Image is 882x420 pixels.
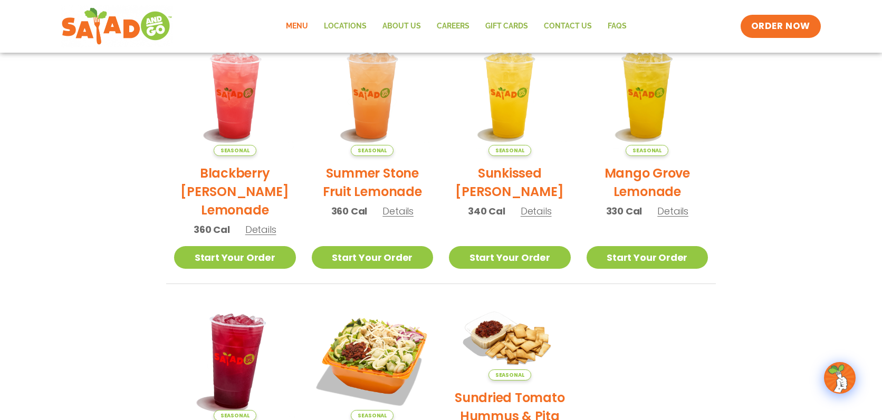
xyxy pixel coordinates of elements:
span: 340 Cal [468,204,505,218]
span: 360 Cal [331,204,368,218]
span: Details [657,204,688,218]
h2: Sunkissed [PERSON_NAME] [449,164,571,201]
a: Start Your Order [449,246,571,269]
img: Product photo for Sunkissed Yuzu Lemonade [449,34,571,156]
a: Locations [316,14,375,38]
span: ORDER NOW [751,20,810,33]
a: Start Your Order [174,246,296,269]
a: Careers [429,14,477,38]
a: Start Your Order [312,246,434,269]
h2: Summer Stone Fruit Lemonade [312,164,434,201]
img: Product photo for Sundried Tomato Hummus & Pita Chips [449,300,571,381]
img: new-SAG-logo-768×292 [61,5,172,47]
h2: Mango Grove Lemonade [587,164,708,201]
span: Seasonal [214,145,256,156]
img: Product photo for Mango Grove Lemonade [587,34,708,156]
img: wpChatIcon [825,363,855,393]
nav: Menu [278,14,635,38]
span: 360 Cal [194,222,230,237]
h2: Blackberry [PERSON_NAME] Lemonade [174,164,296,219]
span: Seasonal [488,369,531,380]
span: Seasonal [351,145,394,156]
span: 330 Cal [606,204,643,218]
span: Details [245,223,276,236]
span: Details [521,204,552,218]
a: ORDER NOW [741,15,821,38]
a: About Us [375,14,429,38]
a: Start Your Order [587,246,708,269]
a: Contact Us [536,14,600,38]
a: GIFT CARDS [477,14,536,38]
a: FAQs [600,14,635,38]
span: Details [382,204,414,218]
img: Product photo for Summer Stone Fruit Lemonade [312,34,434,156]
span: Seasonal [626,145,668,156]
a: Menu [278,14,316,38]
img: Product photo for Blackberry Bramble Lemonade [174,34,296,156]
span: Seasonal [488,145,531,156]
